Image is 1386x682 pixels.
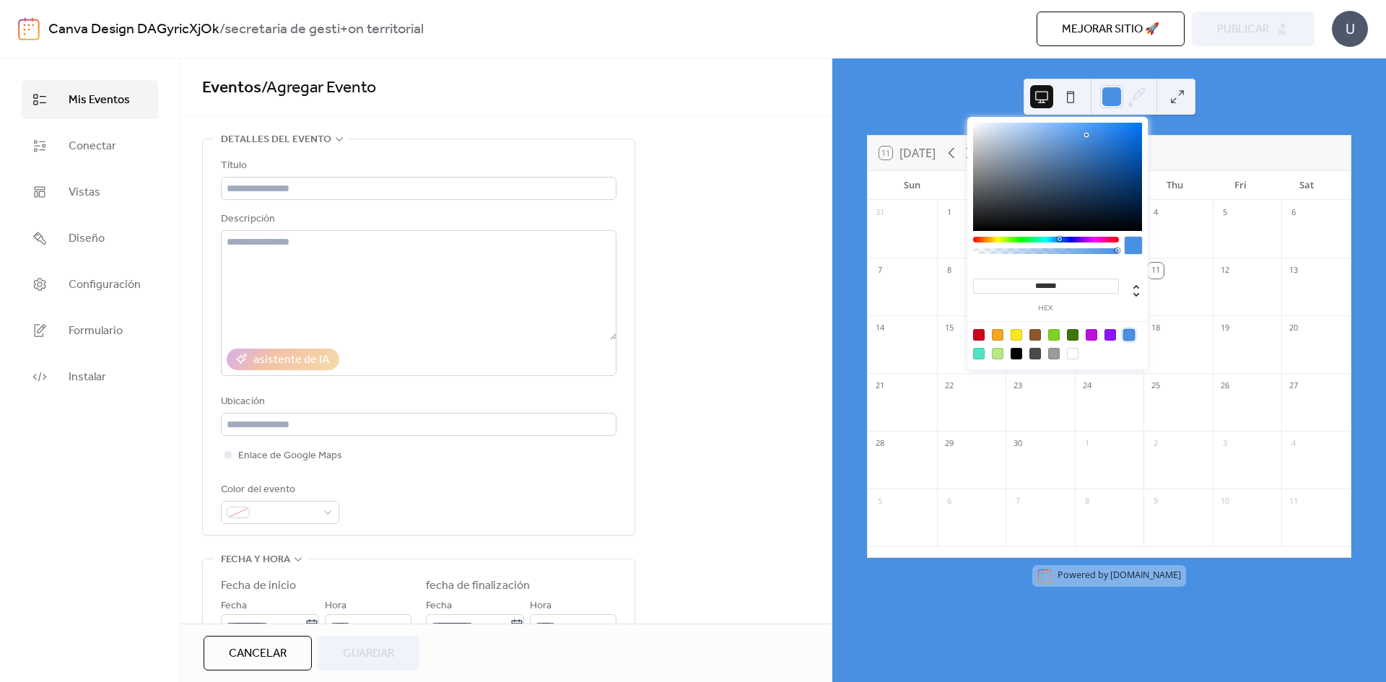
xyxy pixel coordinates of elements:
div: 5 [1217,205,1233,221]
div: 29 [941,436,957,452]
a: Canva Design DAGyricXjOk [48,16,219,43]
div: 6 [941,494,957,510]
a: Diseño [22,219,158,258]
span: Configuración [69,276,141,294]
span: Fecha [221,598,247,615]
div: 20 [1286,320,1302,336]
div: #D0021B [973,329,985,341]
div: 11 [1148,263,1164,279]
div: #8B572A [1029,329,1041,341]
span: Mis Eventos [69,92,130,109]
div: 31 [872,205,888,221]
div: 10 [1217,494,1233,510]
div: 9 [1148,494,1164,510]
div: Ubicación [221,393,614,411]
div: Fri [1208,171,1273,200]
div: #9013FE [1104,329,1116,341]
div: fecha de finalización [426,577,530,595]
div: #000000 [1011,348,1022,359]
div: 5 [872,494,888,510]
div: 4 [1148,205,1164,221]
span: Hora [325,598,346,615]
div: 19 [1217,320,1233,336]
a: Instalar [22,357,158,396]
a: [DOMAIN_NAME] [1110,569,1181,581]
div: #50E3C2 [973,348,985,359]
div: 8 [941,263,957,279]
div: U [1332,11,1368,47]
div: 2 [1148,436,1164,452]
div: 14 [872,320,888,336]
div: #F5A623 [992,329,1003,341]
div: 7 [872,263,888,279]
div: 8 [1079,494,1095,510]
div: 6 [1286,205,1302,221]
div: 18 [1148,320,1164,336]
span: Vistas [69,184,100,201]
span: Formulario [69,323,123,340]
div: 4 [1286,436,1302,452]
div: 25 [1148,378,1164,394]
span: Fecha [426,598,452,615]
span: Mejorar sitio 🚀 [1062,21,1159,38]
div: Sat [1273,171,1339,200]
span: Instalar [69,369,106,386]
div: Thu [1142,171,1208,200]
span: Diseño [69,230,105,248]
div: Sun [879,171,945,200]
div: #4A4A4A [1029,348,1041,359]
span: Detalles del evento [221,131,331,149]
a: Mis Eventos [22,80,158,119]
img: logo [18,17,40,40]
span: Hora [530,598,552,615]
a: Configuración [22,265,158,304]
div: 23 [1010,378,1026,394]
div: Fecha de inicio [221,577,297,595]
a: Eventos [202,72,261,104]
div: 13 [1286,263,1302,279]
div: 7 [1010,494,1026,510]
div: #FFFFFF [1067,348,1078,359]
div: 21 [872,378,888,394]
div: #BD10E0 [1086,329,1097,341]
button: Cancelar [204,636,312,670]
label: hex [973,305,1119,312]
div: 24 [1079,378,1095,394]
div: 11 [1286,494,1302,510]
div: 3 [1217,436,1233,452]
div: Powered by [1058,569,1181,581]
div: Color del evento [221,481,336,499]
a: Vistas [22,172,158,211]
div: #417505 [1067,329,1078,341]
span: Cancelar [229,645,287,663]
span: / Agregar Evento [261,72,376,104]
span: Enlace de Google Maps [238,447,342,465]
div: 1 [941,205,957,221]
div: #7ED321 [1048,329,1060,341]
div: Descripción [221,211,614,228]
div: 15 [941,320,957,336]
a: Conectar [22,126,158,165]
div: #F8E71C [1011,329,1022,341]
b: secretaria de gesti+on territorial [225,16,424,43]
div: Mon [945,171,1011,200]
div: Título [221,157,614,175]
div: 22 [941,378,957,394]
button: Mejorar sitio 🚀 [1037,12,1185,46]
div: 30 [1010,436,1026,452]
span: Conectar [69,138,116,155]
div: 12 [1217,263,1233,279]
div: #B8E986 [992,348,1003,359]
div: 27 [1286,378,1302,394]
div: 1 [1079,436,1095,452]
a: Formulario [22,311,158,350]
div: #9B9B9B [1048,348,1060,359]
div: #4A90E2 [1123,329,1135,341]
div: 28 [872,436,888,452]
div: 26 [1217,378,1233,394]
b: / [219,16,225,43]
span: fecha y hora [221,551,290,569]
